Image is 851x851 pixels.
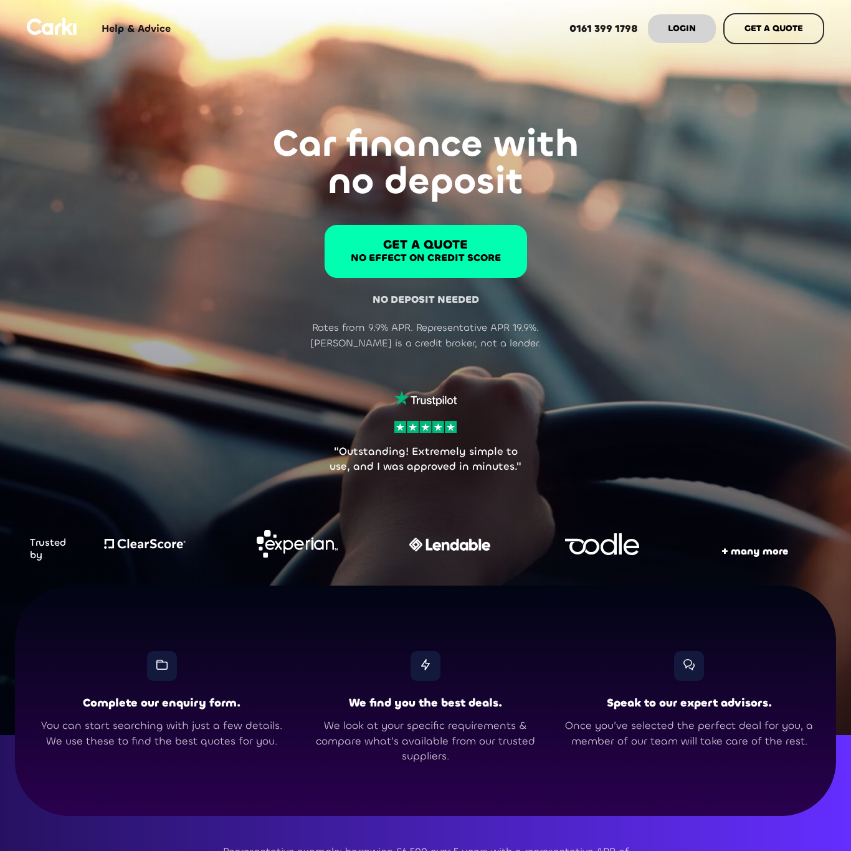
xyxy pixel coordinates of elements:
[721,544,788,558] strong: + many more
[323,444,528,475] p: "Outstanding! Extremely simple to use, and I was approved in minutes."
[569,22,638,35] strong: 0161 399 1798
[37,718,286,749] p: You can start searching with just a few details. We use these to find the best quotes for you.
[27,18,77,35] img: Logo
[301,718,549,764] p: We look at your specific requirements & compare what’s available from our trusted suppliers.
[304,320,547,351] p: Rates from 9.9% APR. Representative APR 19.9%. [PERSON_NAME] is a credit broker, not a lender.
[668,22,696,34] strong: LOGIN
[92,4,181,53] a: Help & Advice
[565,718,814,749] p: Once you’ve selected the perfect deal for you, a member of our team will take care of the rest.
[565,693,814,712] h3: Speak to our expert advisors.
[394,421,457,433] img: stars
[92,539,197,549] img: Company logo
[553,533,652,555] img: Company logo
[37,693,286,712] h3: Complete our enquiry form.
[245,125,606,200] h1: Car finance with no deposit
[325,225,527,278] a: GET A QUOTENo effect on credit score
[744,22,803,34] strong: GET A QUOTE
[397,536,503,551] img: Company logo
[383,236,468,253] strong: GET A QUOTE
[648,14,716,43] a: LOGIN
[30,536,78,561] div: Trusted by
[244,530,350,557] img: Company logo
[301,693,549,712] h3: We find you the best deals.
[325,292,527,307] p: NO DEPOSIT NEEDED
[723,13,824,44] a: GET A QUOTE
[559,4,648,53] a: 0161 399 1798
[394,391,457,406] img: trustpilot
